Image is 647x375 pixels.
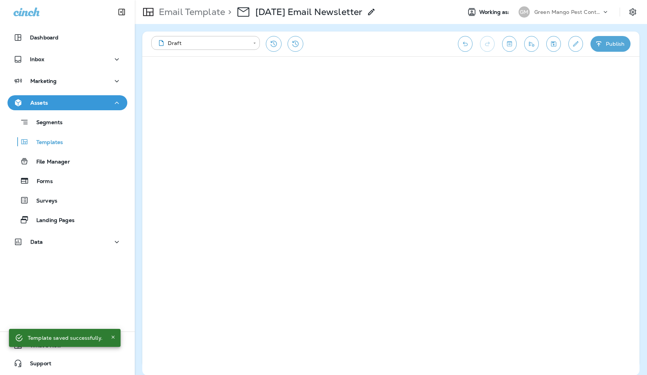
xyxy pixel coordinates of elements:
[590,36,631,52] button: Publish
[288,36,303,52] button: View Changelog
[519,6,530,18] div: GM
[7,52,127,67] button: Inbox
[7,192,127,208] button: Surveys
[29,139,63,146] p: Templates
[156,6,225,18] p: Email Template
[30,78,57,84] p: Marketing
[7,234,127,249] button: Data
[30,100,48,106] p: Assets
[7,114,127,130] button: Segments
[29,119,63,127] p: Segments
[29,178,53,185] p: Forms
[7,338,127,353] button: 7What's New
[7,73,127,88] button: Marketing
[30,34,58,40] p: Dashboard
[157,39,248,47] div: Draft
[30,56,44,62] p: Inbox
[7,134,127,150] button: Templates
[7,30,127,45] button: Dashboard
[111,4,132,19] button: Collapse Sidebar
[524,36,539,52] button: Send test email
[266,36,282,52] button: Restore from previous version
[534,9,602,15] p: Green Mango Pest Control
[7,356,127,371] button: Support
[225,6,231,18] p: >
[255,6,362,18] p: [DATE] Email Newsletter
[7,95,127,110] button: Assets
[7,212,127,228] button: Landing Pages
[458,36,473,52] button: Undo
[502,36,517,52] button: Toggle preview
[255,6,362,18] div: October '25 Email Newsletter
[626,5,640,19] button: Settings
[479,9,511,15] span: Working as:
[30,239,43,245] p: Data
[568,36,583,52] button: Edit details
[29,217,75,224] p: Landing Pages
[7,153,127,169] button: File Manager
[7,173,127,189] button: Forms
[546,36,561,52] button: Save
[29,159,70,166] p: File Manager
[29,198,57,205] p: Surveys
[109,333,118,342] button: Close
[28,331,103,345] div: Template saved successfully.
